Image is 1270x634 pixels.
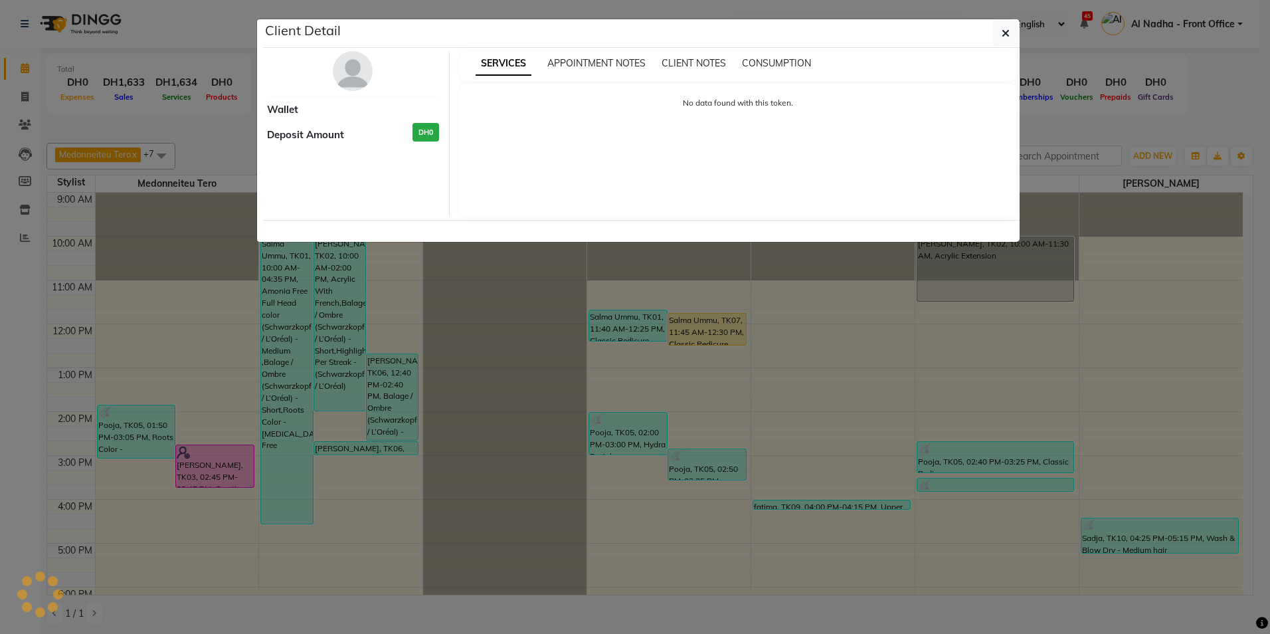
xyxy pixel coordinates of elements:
[742,57,811,69] span: CONSUMPTION
[412,123,439,142] h3: DH0
[333,51,373,91] img: avatar
[267,128,344,143] span: Deposit Amount
[267,102,298,118] span: Wallet
[265,21,341,41] h5: Client Detail
[476,52,531,76] span: SERVICES
[662,57,726,69] span: CLIENT NOTES
[473,97,1004,109] p: No data found with this token.
[547,57,646,69] span: APPOINTMENT NOTES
